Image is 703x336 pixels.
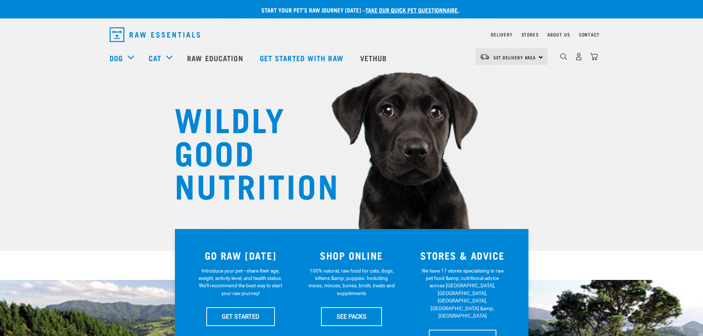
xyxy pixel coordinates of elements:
[365,8,459,11] a: take our quick pet questionnaire.
[110,27,200,42] img: Raw Essentials Logo
[197,267,284,297] p: Introduce your pet—share their age, weight, activity level, and health status. We'll recommend th...
[300,250,403,261] h3: SHOP ONLINE
[411,250,514,261] h3: STORES & ADVICE
[493,56,536,59] span: Set Delivery Area
[190,250,292,261] h3: GO RAW [DATE]
[575,53,583,60] img: user.png
[521,33,539,36] a: Stores
[110,52,123,63] a: Dog
[480,53,490,60] img: van-moving.png
[419,267,506,320] p: We have 17 stores specialising in raw pet food &amp; nutritional advice across [GEOGRAPHIC_DATA],...
[353,43,396,73] a: Vethub
[175,101,322,201] h1: WILDLY GOOD NUTRITION
[308,267,395,297] p: 100% natural, raw food for cats, dogs, kittens &amp; puppies. Including mixes, minces, bones, bro...
[560,53,567,60] img: home-icon-1@2x.png
[590,53,598,60] img: home-icon@2x.png
[104,24,600,45] nav: dropdown navigation
[321,307,382,326] a: SEE PACKS
[491,33,512,36] a: Delivery
[149,52,161,63] a: Cat
[252,43,353,73] a: Get started with Raw
[206,307,275,326] a: GET STARTED
[579,33,600,36] a: Contact
[180,43,252,73] a: Raw Education
[547,33,570,36] a: About Us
